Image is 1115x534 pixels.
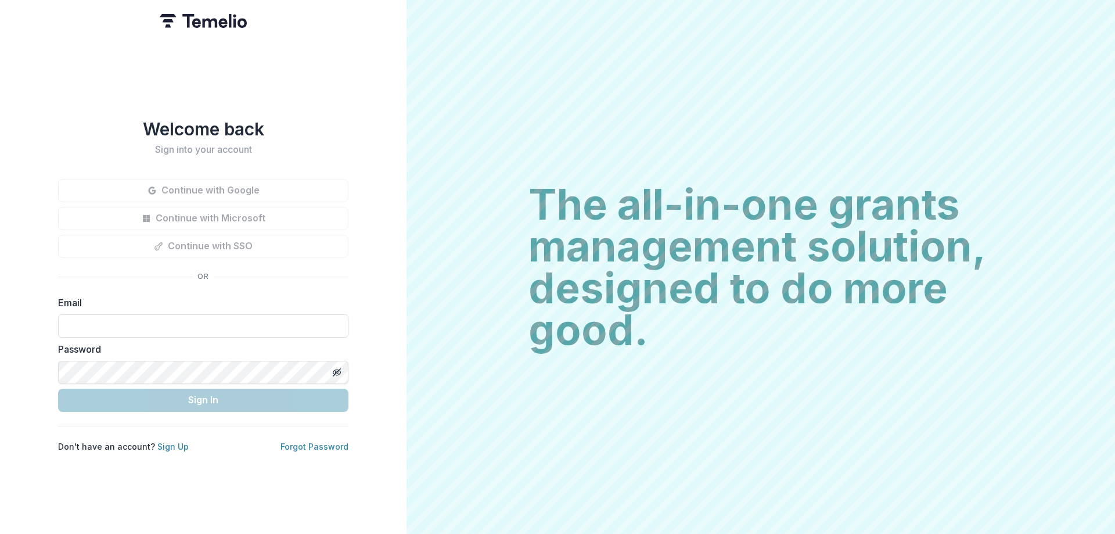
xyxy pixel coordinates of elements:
[58,235,348,258] button: Continue with SSO
[58,342,341,356] label: Password
[58,179,348,202] button: Continue with Google
[58,207,348,230] button: Continue with Microsoft
[280,442,348,451] a: Forgot Password
[58,389,348,412] button: Sign In
[328,363,346,382] button: Toggle password visibility
[58,296,341,310] label: Email
[58,440,189,453] p: Don't have an account?
[58,119,348,139] h1: Welcome back
[157,442,189,451] a: Sign Up
[160,14,247,28] img: Temelio
[58,144,348,155] h2: Sign into your account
